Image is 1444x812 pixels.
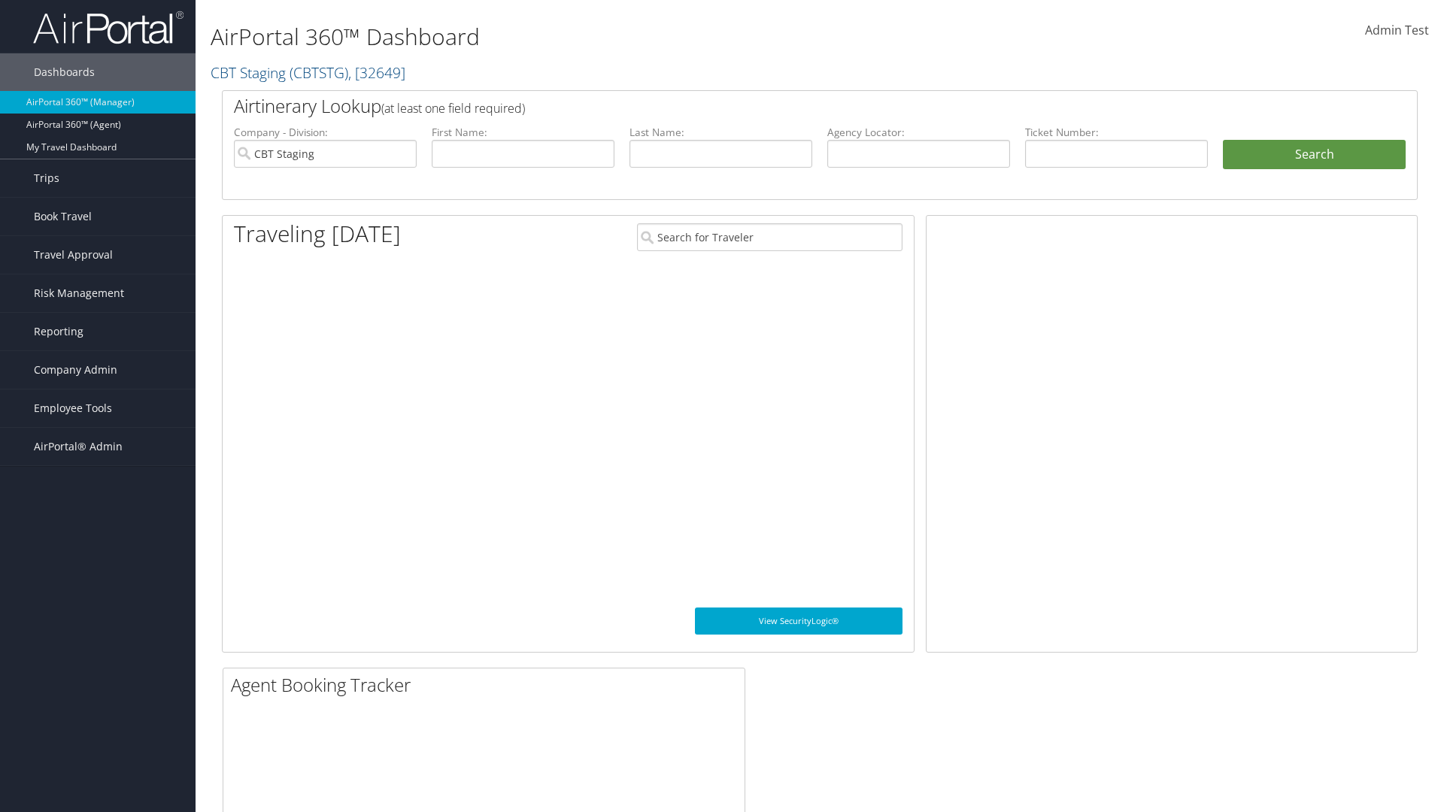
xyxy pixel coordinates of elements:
[234,93,1306,119] h2: Airtinerary Lookup
[33,10,184,45] img: airportal-logo.png
[637,223,902,251] input: Search for Traveler
[348,62,405,83] span: , [ 32649 ]
[234,125,417,140] label: Company - Division:
[381,100,525,117] span: (at least one field required)
[34,274,124,312] span: Risk Management
[34,159,59,197] span: Trips
[1365,8,1429,54] a: Admin Test
[34,351,117,389] span: Company Admin
[34,389,112,427] span: Employee Tools
[1223,140,1406,170] button: Search
[34,53,95,91] span: Dashboards
[34,313,83,350] span: Reporting
[290,62,348,83] span: ( CBTSTG )
[211,21,1023,53] h1: AirPortal 360™ Dashboard
[695,607,902,635] a: View SecurityLogic®
[1365,22,1429,38] span: Admin Test
[211,62,405,83] a: CBT Staging
[629,125,812,140] label: Last Name:
[34,198,92,235] span: Book Travel
[827,125,1010,140] label: Agency Locator:
[432,125,614,140] label: First Name:
[234,218,401,250] h1: Traveling [DATE]
[1025,125,1208,140] label: Ticket Number:
[34,236,113,274] span: Travel Approval
[34,428,123,465] span: AirPortal® Admin
[231,672,745,698] h2: Agent Booking Tracker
